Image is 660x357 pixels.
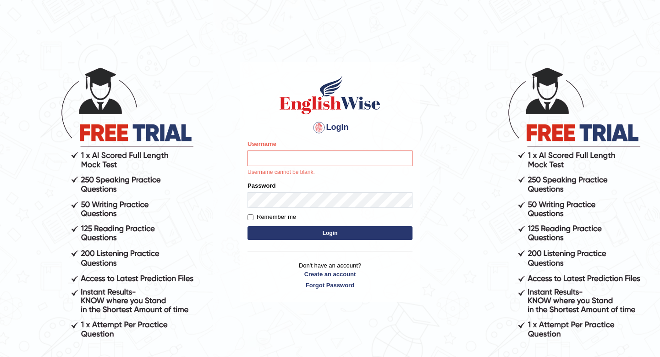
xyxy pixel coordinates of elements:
p: Don't have an account? [247,261,412,290]
h4: Login [247,120,412,135]
label: Password [247,181,275,190]
label: Username [247,139,276,148]
button: Login [247,226,412,240]
input: Remember me [247,214,253,220]
p: Username cannot be blank. [247,168,412,177]
img: Logo of English Wise sign in for intelligent practice with AI [278,74,382,116]
a: Create an account [247,270,412,279]
label: Remember me [247,212,296,222]
a: Forgot Password [247,281,412,290]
